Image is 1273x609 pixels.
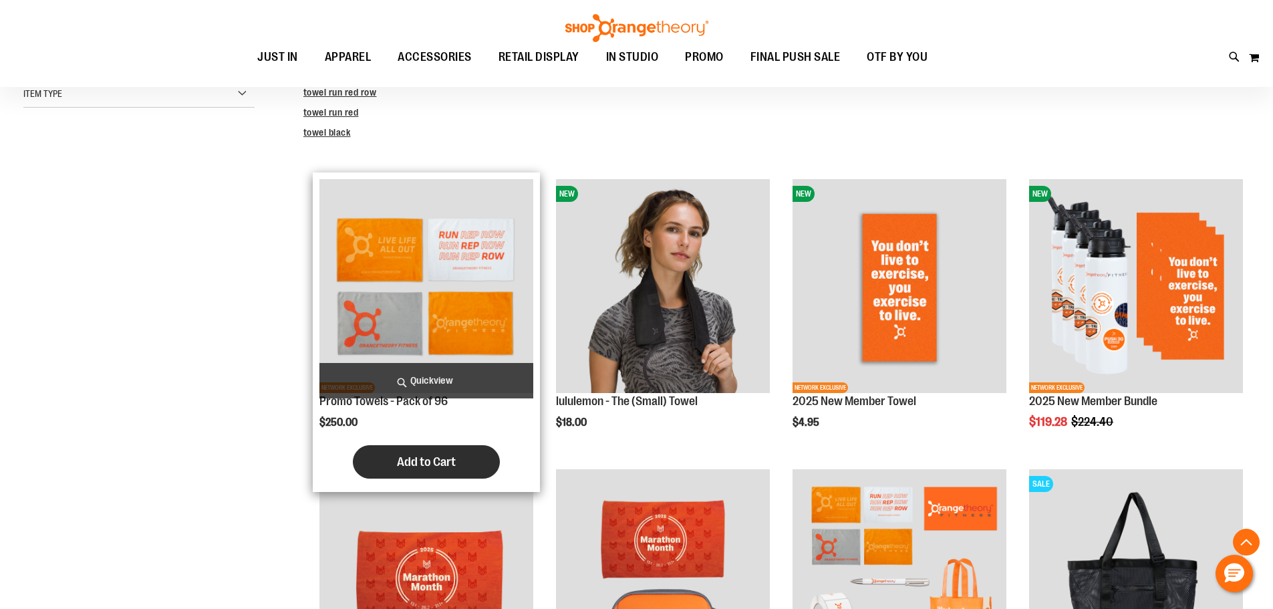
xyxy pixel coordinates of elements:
[1071,415,1115,429] span: $224.40
[1022,172,1250,463] div: product
[1216,555,1253,592] button: Hello, have a question? Let’s chat.
[867,42,928,72] span: OTF BY YOU
[793,382,848,393] span: NETWORK EXCLUSIVE
[786,172,1013,463] div: product
[499,42,579,72] span: RETAIL DISPLAY
[793,394,916,408] a: 2025 New Member Towel
[1233,529,1260,556] button: Back To Top
[672,42,737,73] a: PROMO
[384,42,485,73] a: ACCESSORIES
[325,42,372,72] span: APPAREL
[1029,476,1053,492] span: SALE
[556,186,578,202] span: NEW
[319,416,360,429] span: $250.00
[311,42,385,73] a: APPAREL
[1029,394,1157,408] a: 2025 New Member Bundle
[1029,179,1243,393] img: 2025 New Member Bundle
[549,172,776,463] div: product
[23,88,62,99] span: Item Type
[485,42,593,73] a: RETAIL DISPLAY
[1029,382,1085,393] span: NETWORK EXCLUSIVE
[319,394,448,408] a: Promo Towels - Pack of 96
[563,14,710,42] img: Shop Orangetheory
[244,42,311,73] a: JUST IN
[556,416,589,429] span: $18.00
[353,445,500,479] button: Add to Cart
[737,42,854,73] a: FINAL PUSH SALE
[303,107,359,118] a: towel run red
[685,42,724,72] span: PROMO
[319,363,533,398] a: Quickview
[303,87,377,98] a: towel run red row
[556,394,698,408] a: lululemon - The (Small) Towel
[319,179,533,393] img: Promo Towels - Pack of 96
[397,455,456,469] span: Add to Cart
[556,179,770,393] img: lululemon - The (Small) Towel
[257,42,298,72] span: JUST IN
[793,179,1006,395] a: OTF 2025 New Member TowelNEWNETWORK EXCLUSIVE
[606,42,659,72] span: IN STUDIO
[793,179,1006,393] img: OTF 2025 New Member Towel
[593,42,672,73] a: IN STUDIO
[750,42,841,72] span: FINAL PUSH SALE
[313,172,540,492] div: product
[398,42,472,72] span: ACCESSORIES
[556,179,770,395] a: lululemon - The (Small) TowelNEW
[1029,179,1243,395] a: 2025 New Member BundleNEWNETWORK EXCLUSIVE
[793,416,821,429] span: $4.95
[319,179,533,395] a: Promo Towels - Pack of 96NETWORK EXCLUSIVE
[303,127,351,138] a: towel black
[793,186,815,202] span: NEW
[1029,415,1069,429] span: $119.28
[1029,186,1051,202] span: NEW
[853,42,941,73] a: OTF BY YOU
